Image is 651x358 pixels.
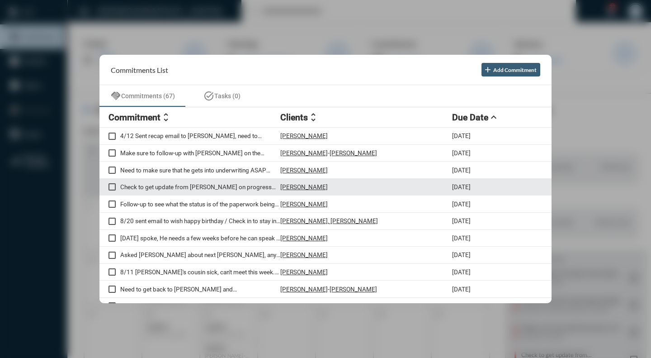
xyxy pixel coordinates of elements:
p: [DATE] [452,132,471,139]
p: 4/12 Sent recap email to [PERSON_NAME], need to schedule next meeting. [120,132,280,139]
p: Send Bday wishes on 8/22 8/14 sent email / try again Schedule for summer meeting [120,302,280,310]
p: [DATE] [452,217,471,224]
mat-icon: unfold_more [308,112,319,123]
mat-icon: task_alt [203,91,214,101]
p: Need to make sure that he gets into underwriting ASAP Information to sent to [PERSON_NAME] by [PE... [120,167,280,174]
p: [DATE] [452,183,471,191]
p: [DATE] spoke, He needs a few weeks before he can speak / very busy [120,234,280,242]
mat-icon: unfold_more [160,112,171,123]
p: [PERSON_NAME] [280,234,328,242]
p: Need to get back to [PERSON_NAME] and [PERSON_NAME] with any new recommendations / and update [PE... [120,286,280,293]
p: Asked [PERSON_NAME] about next [PERSON_NAME], any reply [120,251,280,258]
p: [PERSON_NAME] [280,167,328,174]
p: [PERSON_NAME] [280,149,328,157]
p: - [328,149,330,157]
mat-icon: add [483,65,492,74]
p: [PERSON_NAME], [PERSON_NAME] [280,217,378,224]
p: [DATE] [452,167,471,174]
p: Follow-up to see what the status is of the paperwork being signed and funds being moved [120,200,280,208]
p: [DATE] [452,234,471,242]
p: [DATE] [452,200,471,208]
p: Check to get update from [PERSON_NAME] on progress and make sure that beneficiary changes have be... [120,183,280,191]
mat-icon: expand_less [488,112,499,123]
p: [PERSON_NAME] [280,200,328,208]
p: [DATE] [452,268,471,276]
h2: Due Date [452,112,488,123]
h2: Clients [280,112,308,123]
h2: Commitment [108,112,160,123]
p: [PERSON_NAME] [280,132,328,139]
p: [DATE] [452,302,471,310]
p: [DATE] [452,251,471,258]
p: 8/20 sent email to wish happy birthday / Check in to stay in touch [120,217,280,224]
p: [PERSON_NAME] [330,149,377,157]
p: 8/11 [PERSON_NAME]'s cousin sick, can't meet this week. Get back to him in a couple of weeks. [120,268,280,276]
p: - [328,286,330,293]
p: [DATE] [452,149,471,157]
p: [PERSON_NAME] [280,183,328,191]
h2: Commitments List [111,66,168,74]
p: [PERSON_NAME] [330,286,377,293]
button: Add Commitment [481,63,540,76]
span: Tasks (0) [214,92,241,100]
p: [PERSON_NAME] [280,268,328,276]
p: [DATE] [452,286,471,293]
p: Make sure to follow-up with [PERSON_NAME] on the illustrations that were sent [120,149,280,157]
span: Commitments (67) [121,92,175,100]
mat-icon: handshake [110,91,121,101]
p: [PERSON_NAME] [280,286,328,293]
p: [PERSON_NAME] [280,302,328,310]
p: [PERSON_NAME] [280,251,328,258]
